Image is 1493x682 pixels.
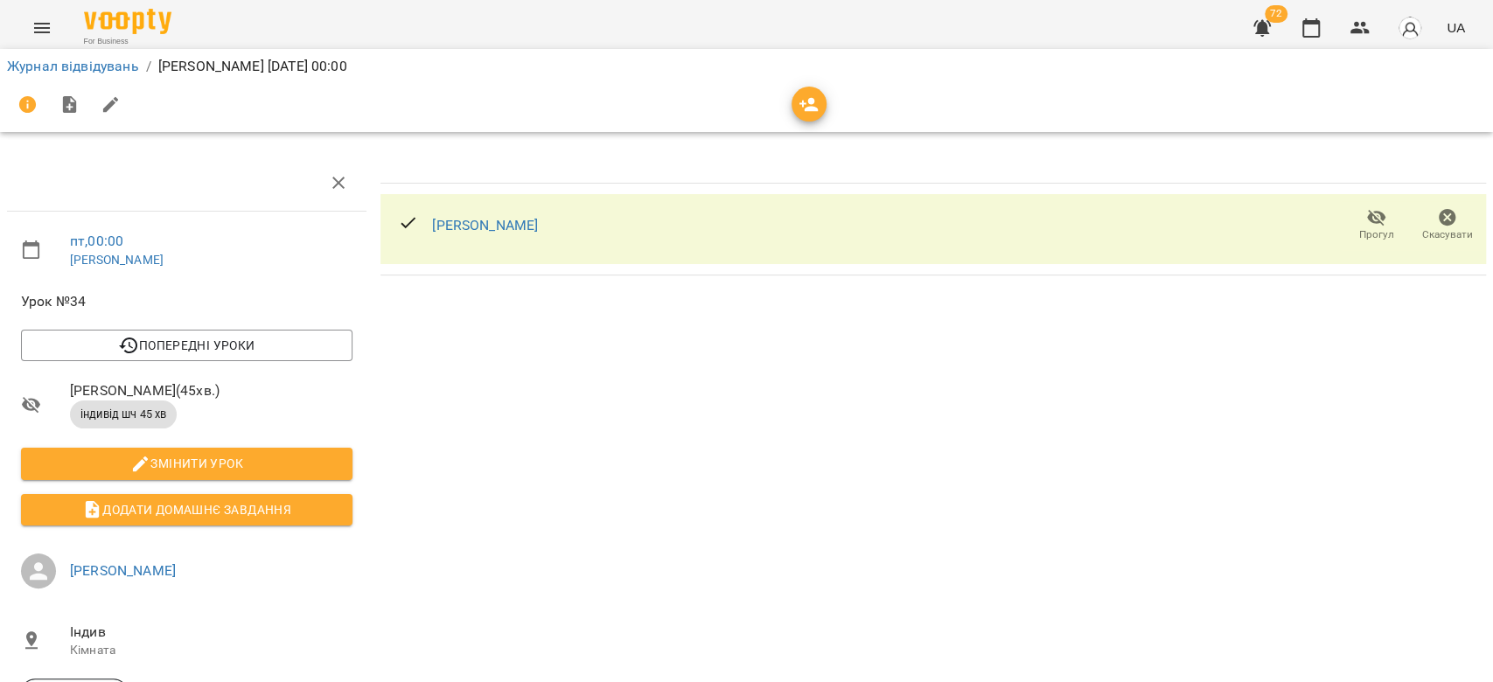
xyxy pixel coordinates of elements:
button: Menu [21,7,63,49]
button: Скасувати [1412,201,1483,250]
a: пт , 00:00 [70,233,123,249]
a: [PERSON_NAME] [70,562,176,579]
li: / [146,56,151,77]
span: індивід шч 45 хв [70,407,177,422]
span: Урок №34 [21,291,352,312]
span: Індив [70,622,352,643]
button: UA [1440,11,1472,44]
button: Додати домашнє завдання [21,494,352,525]
button: Прогул [1341,201,1412,250]
button: Попередні уроки [21,330,352,361]
span: Скасувати [1422,227,1473,242]
span: Прогул [1359,227,1394,242]
span: 72 [1265,5,1287,23]
span: For Business [84,36,171,47]
img: Voopty Logo [84,9,171,34]
p: Кімната [70,642,352,659]
a: Журнал відвідувань [7,58,139,74]
span: Змінити урок [35,453,338,474]
img: avatar_s.png [1398,16,1422,40]
span: Попередні уроки [35,335,338,356]
a: [PERSON_NAME] [432,217,538,233]
p: [PERSON_NAME] [DATE] 00:00 [158,56,347,77]
span: UA [1447,18,1465,37]
span: [PERSON_NAME] ( 45 хв. ) [70,380,352,401]
span: Додати домашнє завдання [35,499,338,520]
nav: breadcrumb [7,56,1486,77]
button: Змінити урок [21,448,352,479]
a: [PERSON_NAME] [70,253,164,267]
